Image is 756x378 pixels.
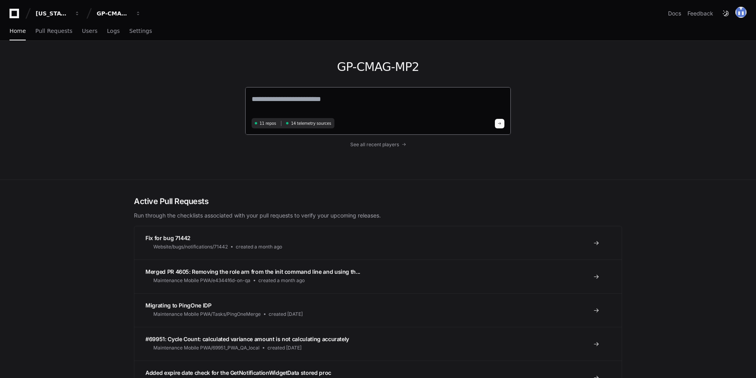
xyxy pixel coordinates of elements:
[267,345,302,351] span: created [DATE]
[687,10,713,17] button: Feedback
[260,120,276,126] span: 11 repos
[735,7,746,18] img: 174426149
[350,141,399,148] span: See all recent players
[145,302,212,309] span: Migrating to PingOne IDP
[291,120,331,126] span: 14 telemetry sources
[107,29,120,33] span: Logs
[153,311,261,317] span: Maintenance Mobile PWA/Tasks/PingOneMerge
[236,244,282,250] span: created a month ago
[269,311,303,317] span: created [DATE]
[153,277,250,284] span: Maintenance Mobile PWA/e4344f6d-on-qa
[129,29,152,33] span: Settings
[134,226,622,260] a: Fix for bug 71442Website/bugs/notifications/71442created a month ago
[145,369,331,376] span: Added expire date check for the GetNotificationWidgetData stored proc
[245,141,511,148] a: See all recent players
[82,29,97,33] span: Users
[145,268,360,275] span: Merged PR 4605: Removing the role arn from the init command line and using th...
[107,22,120,40] a: Logs
[258,277,305,284] span: created a month ago
[668,10,681,17] a: Docs
[153,244,228,250] span: Website/bugs/notifications/71442
[32,6,83,21] button: [US_STATE] Pacific
[134,327,622,361] a: #69951: Cycle Count: calculated variance amount is not calculating accuratelyMaintenance Mobile P...
[35,22,72,40] a: Pull Requests
[36,10,70,17] div: [US_STATE] Pacific
[134,260,622,293] a: Merged PR 4605: Removing the role arn from the init command line and using th...Maintenance Mobil...
[134,196,622,207] h2: Active Pull Requests
[145,336,349,342] span: #69951: Cycle Count: calculated variance amount is not calculating accurately
[245,60,511,74] h1: GP-CMAG-MP2
[145,235,191,241] span: Fix for bug 71442
[10,29,26,33] span: Home
[134,293,622,327] a: Migrating to PingOne IDPMaintenance Mobile PWA/Tasks/PingOneMergecreated [DATE]
[129,22,152,40] a: Settings
[97,10,131,17] div: GP-CMAG-MP2
[10,22,26,40] a: Home
[153,345,260,351] span: Maintenance Mobile PWA/69951_PWA_QA_local
[82,22,97,40] a: Users
[94,6,144,21] button: GP-CMAG-MP2
[35,29,72,33] span: Pull Requests
[134,212,622,220] p: Run through the checklists associated with your pull requests to verify your upcoming releases.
